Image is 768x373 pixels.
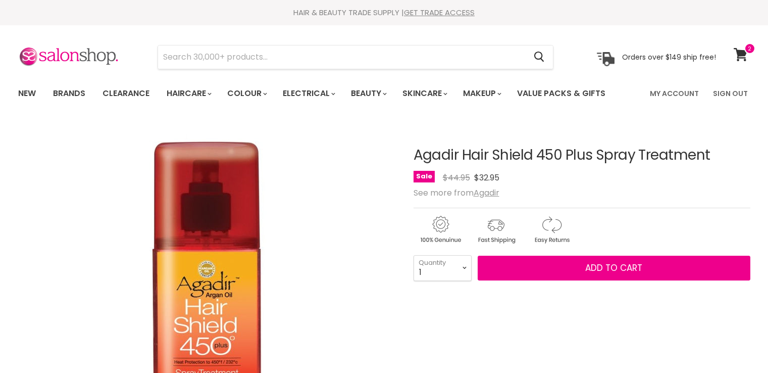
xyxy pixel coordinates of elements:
[158,45,526,69] input: Search
[95,83,157,104] a: Clearance
[343,83,393,104] a: Beauty
[404,7,475,18] a: GET TRADE ACCESS
[469,214,523,245] img: shipping.gif
[509,83,613,104] a: Value Packs & Gifts
[414,148,750,163] h1: Agadir Hair Shield 450 Plus Spray Treatment
[6,8,763,18] div: HAIR & BEAUTY TRADE SUPPLY |
[455,83,507,104] a: Makeup
[395,83,453,104] a: Skincare
[526,45,553,69] button: Search
[414,187,499,199] span: See more from
[644,83,705,104] a: My Account
[414,255,472,281] select: Quantity
[414,214,467,245] img: genuine.gif
[11,83,43,104] a: New
[525,214,578,245] img: returns.gif
[414,171,435,182] span: Sale
[585,262,642,274] span: Add to cart
[443,172,470,183] span: $44.95
[158,45,553,69] form: Product
[45,83,93,104] a: Brands
[11,79,629,108] ul: Main menu
[159,83,218,104] a: Haircare
[275,83,341,104] a: Electrical
[220,83,273,104] a: Colour
[474,187,499,199] a: Agadir
[6,79,763,108] nav: Main
[707,83,754,104] a: Sign Out
[478,256,750,281] button: Add to cart
[622,52,716,61] p: Orders over $149 ship free!
[474,172,499,183] span: $32.95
